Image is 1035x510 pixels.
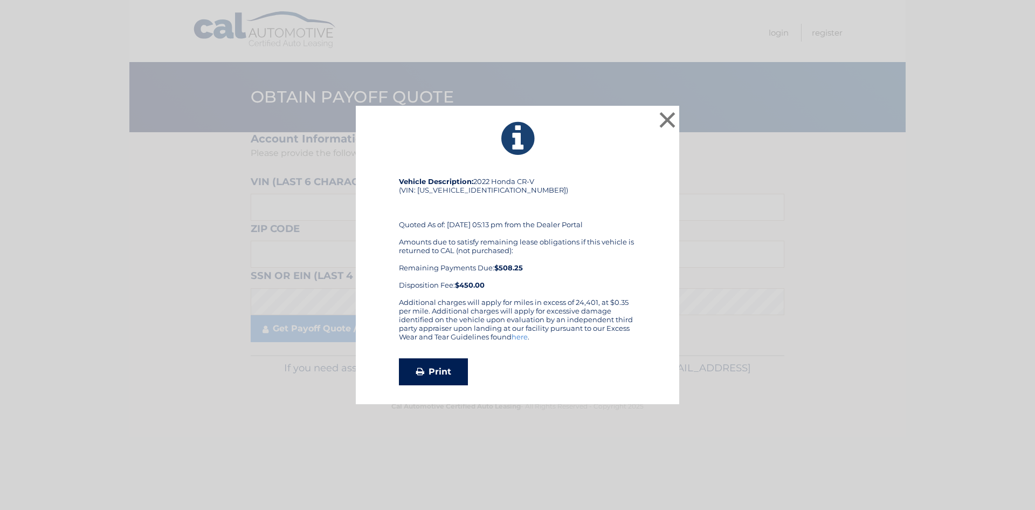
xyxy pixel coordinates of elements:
div: Additional charges will apply for miles in excess of 24,401, at $0.35 per mile. Additional charge... [399,298,636,350]
strong: Vehicle Description: [399,177,473,186]
div: 2022 Honda CR-V (VIN: [US_VEHICLE_IDENTIFICATION_NUMBER]) Quoted As of: [DATE] 05:13 pm from the ... [399,177,636,298]
b: $508.25 [494,263,523,272]
div: Amounts due to satisfy remaining lease obligations if this vehicle is returned to CAL (not purcha... [399,237,636,289]
a: Print [399,358,468,385]
button: × [657,109,678,131]
strong: $450.00 [455,281,485,289]
a: here [512,332,528,341]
